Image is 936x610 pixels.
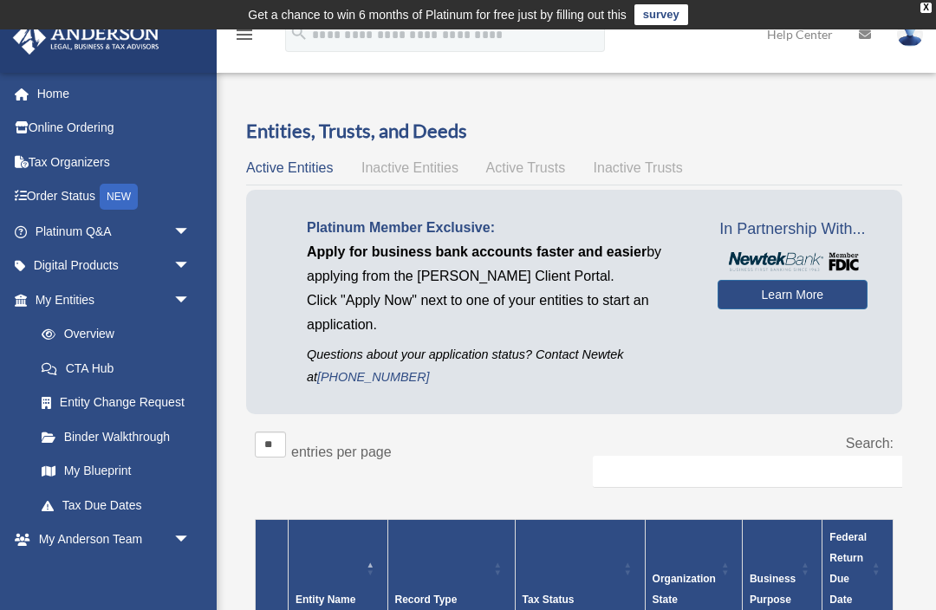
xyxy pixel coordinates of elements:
[234,24,255,45] i: menu
[718,280,868,309] a: Learn More
[307,240,692,289] p: by applying from the [PERSON_NAME] Client Portal.
[24,488,208,522] a: Tax Due Dates
[361,160,458,175] span: Inactive Entities
[296,594,355,606] span: Entity Name
[173,249,208,284] span: arrow_drop_down
[8,21,165,55] img: Anderson Advisors Platinum Portal
[12,145,217,179] a: Tax Organizers
[12,249,217,283] a: Digital Productsarrow_drop_down
[24,351,208,386] a: CTA Hub
[173,522,208,558] span: arrow_drop_down
[920,3,932,13] div: close
[24,386,208,420] a: Entity Change Request
[307,216,692,240] p: Platinum Member Exclusive:
[24,317,199,352] a: Overview
[12,214,217,249] a: Platinum Q&Aarrow_drop_down
[173,282,208,318] span: arrow_drop_down
[12,76,217,111] a: Home
[173,214,208,250] span: arrow_drop_down
[750,573,796,606] span: Business Purpose
[246,160,333,175] span: Active Entities
[897,22,923,47] img: User Pic
[291,445,392,459] label: entries per page
[24,419,208,454] a: Binder Walkthrough
[12,522,217,557] a: My Anderson Teamarrow_drop_down
[594,160,683,175] span: Inactive Trusts
[395,594,458,606] span: Record Type
[307,289,692,337] p: Click "Apply Now" next to one of your entities to start an application.
[317,370,430,384] a: [PHONE_NUMBER]
[234,30,255,45] a: menu
[12,282,208,317] a: My Entitiesarrow_drop_down
[846,436,894,451] label: Search:
[718,216,868,243] span: In Partnership With...
[634,4,688,25] a: survey
[24,454,208,489] a: My Blueprint
[307,244,647,259] span: Apply for business bank accounts faster and easier
[486,160,566,175] span: Active Trusts
[523,594,575,606] span: Tax Status
[12,179,217,215] a: Order StatusNEW
[246,118,902,145] h3: Entities, Trusts, and Deeds
[726,252,859,271] img: NewtekBankLogoSM.png
[12,111,217,146] a: Online Ordering
[248,4,627,25] div: Get a chance to win 6 months of Platinum for free just by filling out this
[289,23,309,42] i: search
[100,184,138,210] div: NEW
[653,573,716,606] span: Organization State
[307,344,692,387] p: Questions about your application status? Contact Newtek at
